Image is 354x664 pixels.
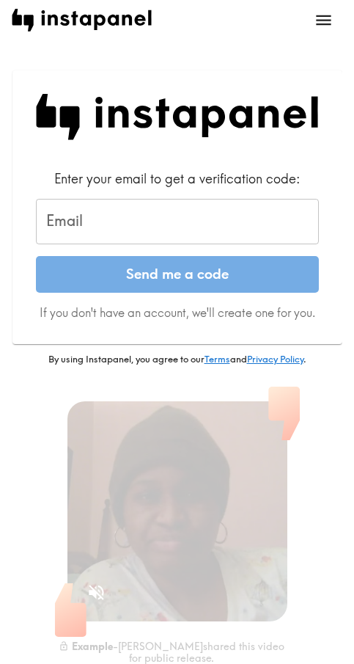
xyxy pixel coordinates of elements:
[12,353,342,366] p: By using Instapanel, you agree to our and .
[36,256,319,293] button: Send me a code
[305,1,342,39] button: open menu
[247,353,303,365] a: Privacy Policy
[72,639,113,652] b: Example
[36,169,319,188] div: Enter your email to get a verification code:
[204,353,230,365] a: Terms
[81,577,112,608] button: Sound is off
[12,9,152,32] img: instapanel
[36,304,319,321] p: If you don't have an account, we'll create one for you.
[36,94,319,140] img: Instapanel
